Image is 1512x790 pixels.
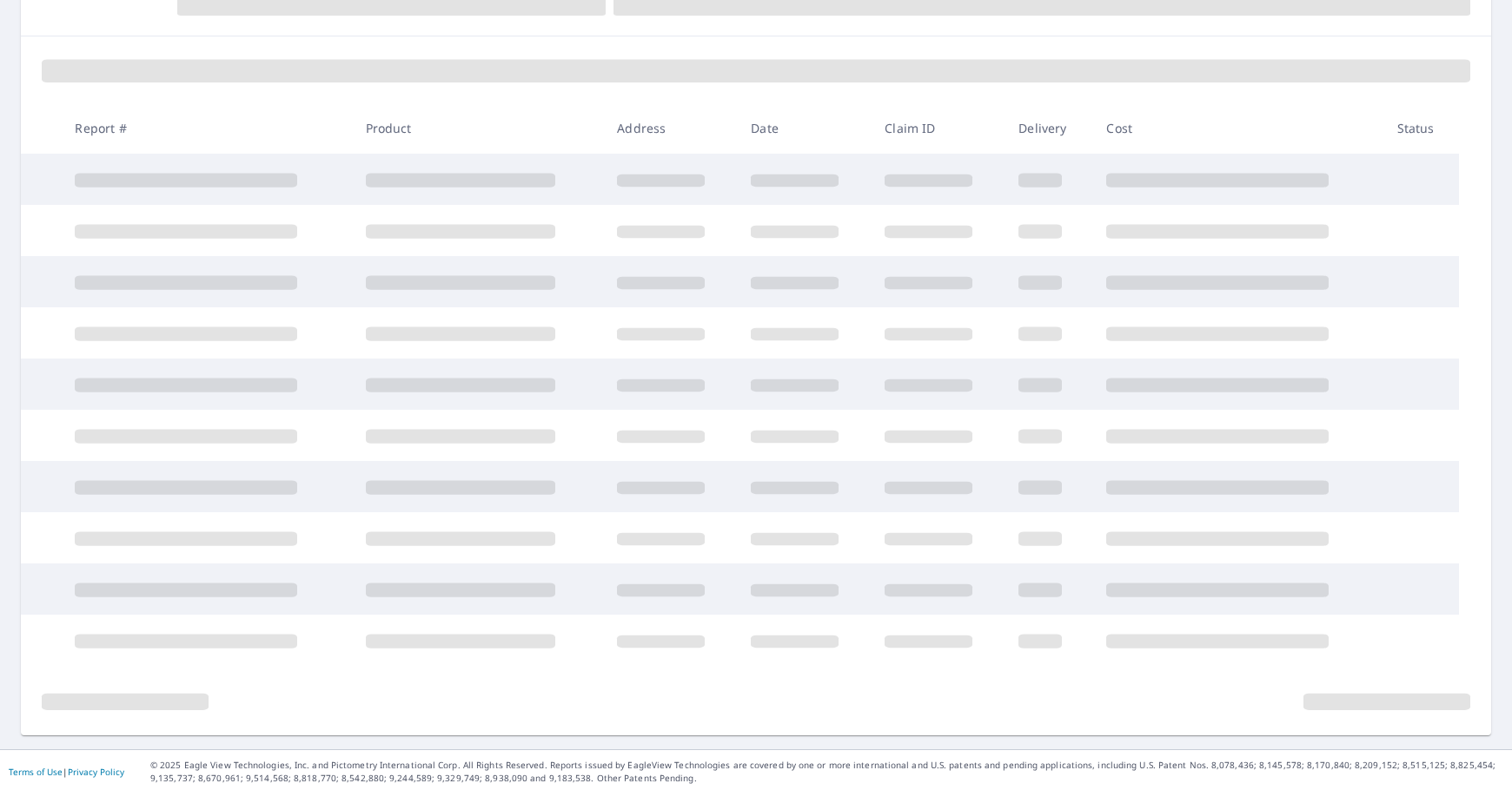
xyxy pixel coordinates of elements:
th: Address [603,102,737,154]
th: Product [352,102,604,154]
a: Privacy Policy [68,766,124,778]
th: Cost [1092,102,1383,154]
th: Date [737,102,871,154]
th: Claim ID [871,102,1005,154]
th: Delivery [1005,102,1092,154]
th: Report # [61,102,351,154]
p: © 2025 Eagle View Technologies, Inc. and Pictometry International Corp. All Rights Reserved. Repo... [150,759,1503,785]
p: | [9,767,124,777]
th: Status [1383,102,1459,154]
a: Terms of Use [9,766,63,778]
